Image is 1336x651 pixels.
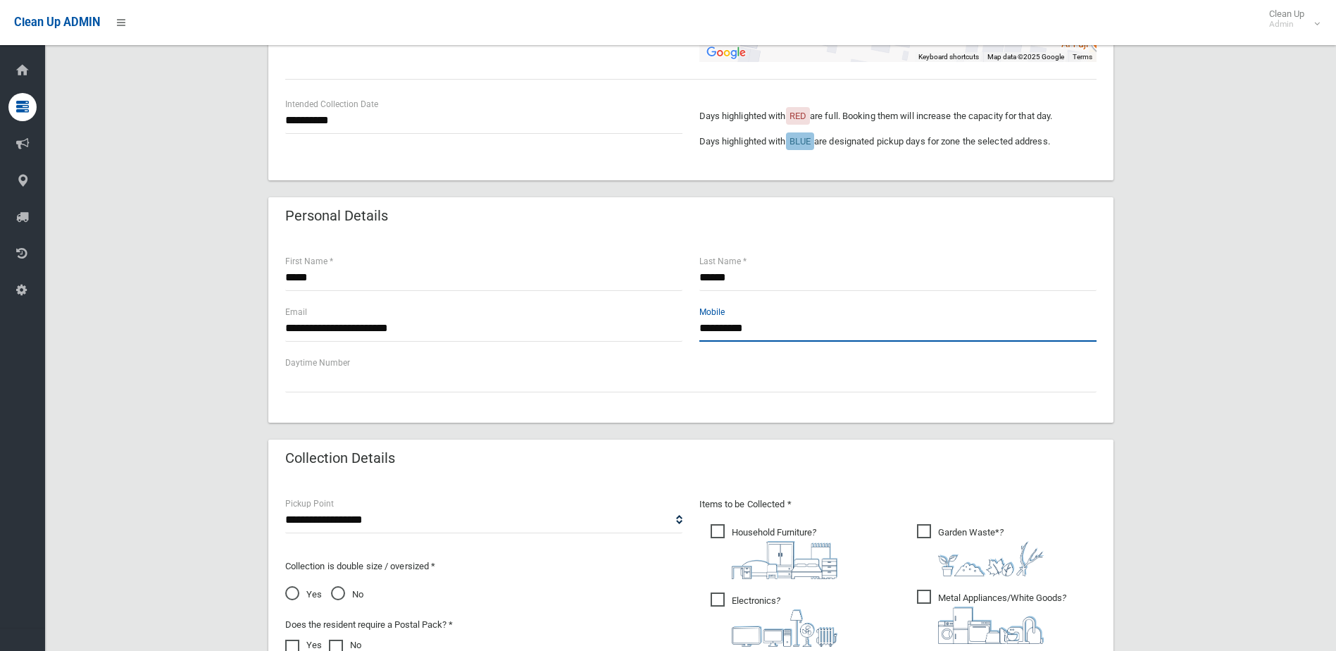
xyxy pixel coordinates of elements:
p: Days highlighted with are designated pickup days for zone the selected address. [699,133,1097,150]
p: Collection is double size / oversized * [285,558,682,575]
i: ? [938,527,1044,576]
i: ? [938,593,1066,644]
span: Yes [285,586,322,603]
span: Garden Waste* [917,524,1044,576]
button: Keyboard shortcuts [918,52,979,62]
a: Terms (opens in new tab) [1073,53,1092,61]
i: ? [732,595,837,647]
small: Admin [1269,19,1304,30]
header: Personal Details [268,202,405,230]
span: Map data ©2025 Google [987,53,1064,61]
img: 394712a680b73dbc3d2a6a3a7ffe5a07.png [732,609,837,647]
header: Collection Details [268,445,412,472]
span: Clean Up [1262,8,1318,30]
span: BLUE [789,136,811,147]
span: Household Furniture [711,524,837,579]
img: aa9efdbe659d29b613fca23ba79d85cb.png [732,541,837,579]
span: Electronics [711,593,837,647]
span: RED [789,111,806,121]
p: Days highlighted with are full. Booking them will increase the capacity for that day. [699,108,1097,125]
img: 4fd8a5c772b2c999c83690221e5242e0.png [938,541,1044,576]
p: Items to be Collected * [699,496,1097,513]
img: 36c1b0289cb1767239cdd3de9e694f19.png [938,607,1044,644]
span: Metal Appliances/White Goods [917,590,1066,644]
img: Google [703,44,749,62]
label: Does the resident require a Postal Pack? * [285,616,453,633]
a: Open this area in Google Maps (opens a new window) [703,44,749,62]
span: No [331,586,363,603]
span: Clean Up ADMIN [14,15,100,29]
i: ? [732,527,837,579]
